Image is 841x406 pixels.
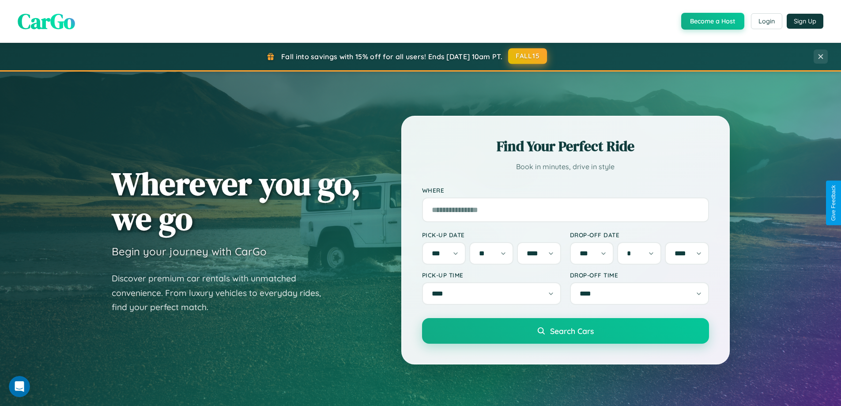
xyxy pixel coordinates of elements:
label: Where [422,186,709,194]
span: Fall into savings with 15% off for all users! Ends [DATE] 10am PT. [281,52,502,61]
p: Discover premium car rentals with unmatched convenience. From luxury vehicles to everyday rides, ... [112,271,332,315]
button: FALL15 [508,48,547,64]
span: CarGo [18,7,75,36]
span: Search Cars [550,326,594,336]
button: Search Cars [422,318,709,344]
h2: Find Your Perfect Ride [422,137,709,156]
label: Pick-up Date [422,231,561,239]
iframe: Intercom live chat [9,376,30,397]
label: Drop-off Time [570,271,709,279]
label: Drop-off Date [570,231,709,239]
label: Pick-up Time [422,271,561,279]
button: Login [751,13,782,29]
h1: Wherever you go, we go [112,166,361,236]
div: Give Feedback [830,185,837,221]
h3: Begin your journey with CarGo [112,245,267,258]
button: Become a Host [681,13,744,30]
button: Sign Up [787,14,823,29]
p: Book in minutes, drive in style [422,160,709,173]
